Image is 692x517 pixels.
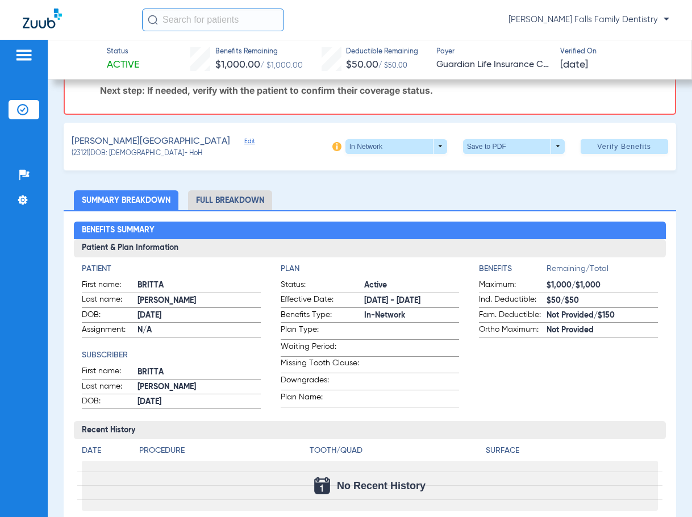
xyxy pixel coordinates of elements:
[560,47,674,57] span: Verified On
[281,374,364,390] span: Downgrades:
[82,279,137,293] span: First name:
[15,48,33,62] img: hamburger-icon
[100,85,662,96] p: Next step: If needed, verify with the patient to confirm their coverage status.
[215,60,260,70] span: $1,000.00
[137,280,261,291] span: BRITTA
[310,445,482,461] app-breakdown-title: Tooth/Quad
[137,295,261,307] span: [PERSON_NAME]
[74,239,666,257] h3: Patient & Plan Information
[82,309,137,323] span: DOB:
[142,9,284,31] input: Search for patients
[281,341,364,356] span: Waiting Period:
[23,9,62,28] img: Zuub Logo
[82,263,261,275] h4: Patient
[82,445,130,461] app-breakdown-title: Date
[82,365,137,379] span: First name:
[281,357,364,373] span: Missing Tooth Clause:
[215,47,303,57] span: Benefits Remaining
[437,60,692,517] iframe: Chat Widget
[137,324,261,336] span: N/A
[82,294,137,307] span: Last name:
[82,445,130,457] h4: Date
[260,61,303,69] span: / $1,000.00
[281,294,364,307] span: Effective Date:
[378,62,407,69] span: / $50.00
[345,139,447,154] button: In Network
[310,445,482,457] h4: Tooth/Quad
[137,396,261,408] span: [DATE]
[508,14,669,26] span: [PERSON_NAME] Falls Family Dentistry
[281,263,460,275] h4: Plan
[74,222,666,240] h2: Benefits Summary
[436,47,550,57] span: Payer
[332,142,341,151] img: info-icon
[148,15,158,25] img: Search Icon
[346,60,378,70] span: $50.00
[560,58,588,72] span: [DATE]
[346,47,418,57] span: Deductible Remaining
[281,324,364,339] span: Plan Type:
[107,47,139,57] span: Status
[314,477,330,494] img: Calendar
[107,58,139,72] span: Active
[244,137,255,148] span: Edit
[74,190,178,210] li: Summary Breakdown
[137,310,261,322] span: [DATE]
[281,309,364,323] span: Benefits Type:
[72,135,230,149] span: [PERSON_NAME][GEOGRAPHIC_DATA]
[139,445,306,457] h4: Procedure
[137,381,261,393] span: [PERSON_NAME]
[137,366,261,378] span: BRITTA
[364,295,460,307] span: [DATE] - [DATE]
[188,190,272,210] li: Full Breakdown
[139,445,306,461] app-breakdown-title: Procedure
[364,310,460,322] span: In-Network
[82,395,137,409] span: DOB:
[72,149,202,159] span: (23121) DOB: [DEMOGRAPHIC_DATA] - HoH
[82,324,137,337] span: Assignment:
[436,58,550,72] span: Guardian Life Insurance Co. of America
[337,480,426,491] span: No Recent History
[364,280,460,291] span: Active
[82,349,261,361] h4: Subscriber
[281,391,364,407] span: Plan Name:
[82,381,137,394] span: Last name:
[281,279,364,293] span: Status:
[74,421,666,439] h3: Recent History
